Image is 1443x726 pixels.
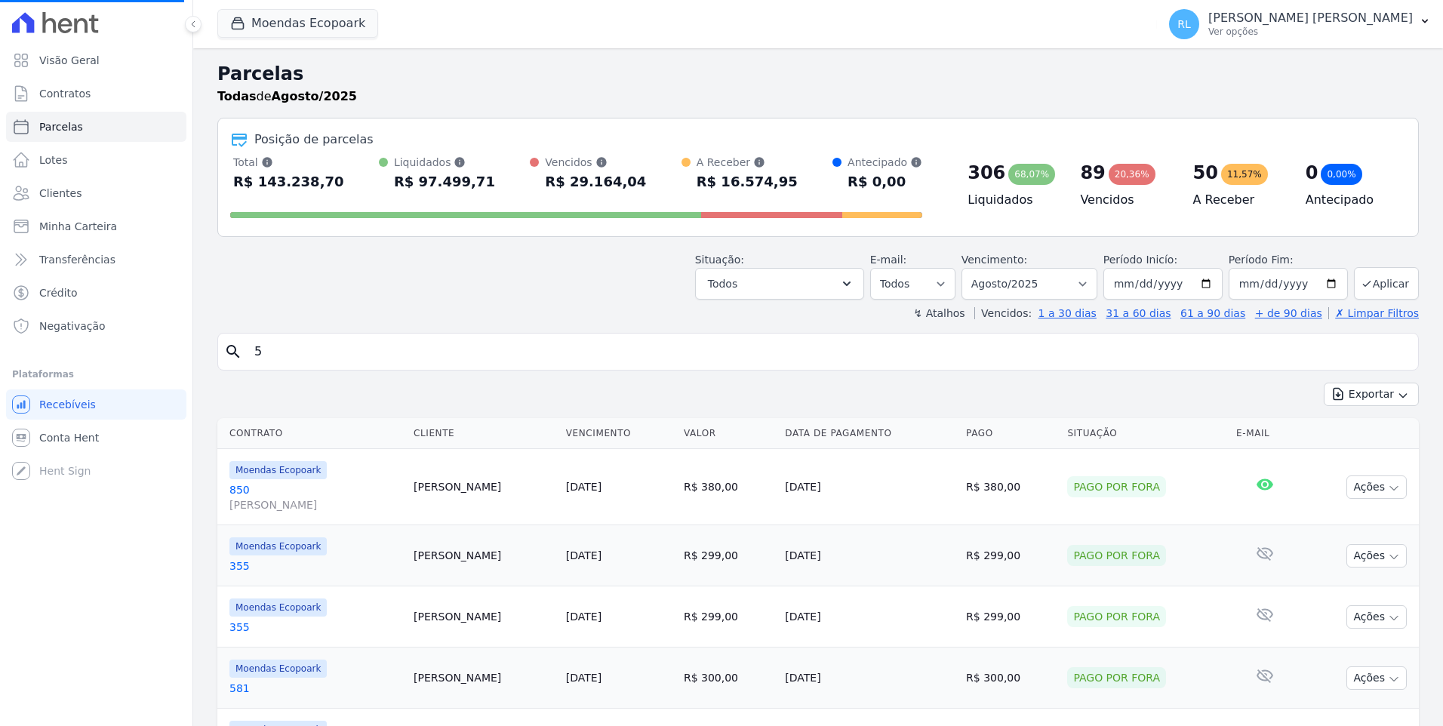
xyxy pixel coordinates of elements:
td: [PERSON_NAME] [408,449,560,525]
span: Negativação [39,318,106,334]
a: [DATE] [566,481,602,493]
th: Data de Pagamento [779,418,960,449]
span: Recebíveis [39,397,96,412]
div: 0 [1306,161,1318,185]
label: Período Fim: [1229,252,1348,268]
a: Visão Geral [6,45,186,75]
div: Total [233,155,344,170]
label: ↯ Atalhos [913,307,965,319]
th: Valor [678,418,779,449]
th: E-mail [1230,418,1300,449]
label: E-mail: [870,254,907,266]
span: Transferências [39,252,115,267]
span: Lotes [39,152,68,168]
button: Moendas Ecopoark [217,9,378,38]
label: Vencimento: [961,254,1027,266]
a: Minha Carteira [6,211,186,241]
td: R$ 299,00 [678,525,779,586]
td: R$ 299,00 [960,525,1061,586]
i: search [224,343,242,361]
td: R$ 380,00 [960,449,1061,525]
a: [DATE] [566,672,602,684]
a: Negativação [6,311,186,341]
div: Pago por fora [1067,476,1166,497]
span: Moendas Ecopoark [229,461,327,479]
a: Transferências [6,245,186,275]
a: Contratos [6,78,186,109]
div: 68,07% [1008,164,1055,185]
button: Exportar [1324,383,1419,406]
button: Aplicar [1354,267,1419,300]
div: Liquidados [394,155,495,170]
div: R$ 143.238,70 [233,170,344,194]
a: 850[PERSON_NAME] [229,482,402,512]
div: Antecipado [848,155,922,170]
label: Situação: [695,254,744,266]
strong: Agosto/2025 [272,89,357,103]
div: Plataformas [12,365,180,383]
th: Cliente [408,418,560,449]
div: 50 [1193,161,1218,185]
div: A Receber [697,155,798,170]
div: 11,57% [1221,164,1268,185]
div: 89 [1080,161,1105,185]
a: Lotes [6,145,186,175]
a: 581 [229,681,402,696]
span: Contratos [39,86,91,101]
td: [PERSON_NAME] [408,648,560,709]
strong: Todas [217,89,257,103]
td: R$ 299,00 [960,586,1061,648]
td: R$ 300,00 [960,648,1061,709]
span: Moendas Ecopoark [229,598,327,617]
span: Visão Geral [39,53,100,68]
a: ✗ Limpar Filtros [1328,307,1419,319]
h4: A Receber [1193,191,1281,209]
p: [PERSON_NAME] [PERSON_NAME] [1208,11,1413,26]
a: [DATE] [566,611,602,623]
a: + de 90 dias [1255,307,1322,319]
td: [PERSON_NAME] [408,525,560,586]
span: Parcelas [39,119,83,134]
span: [PERSON_NAME] [229,497,402,512]
span: Moendas Ecopoark [229,537,327,555]
a: Parcelas [6,112,186,142]
h4: Antecipado [1306,191,1394,209]
label: Período Inicío: [1103,254,1177,266]
a: 355 [229,558,402,574]
div: Pago por fora [1067,606,1166,627]
label: Vencidos: [974,307,1032,319]
th: Contrato [217,418,408,449]
a: 61 a 90 dias [1180,307,1245,319]
td: [DATE] [779,648,960,709]
td: R$ 300,00 [678,648,779,709]
a: Conta Hent [6,423,186,453]
td: [DATE] [779,449,960,525]
div: 306 [968,161,1005,185]
span: Todos [708,275,737,293]
div: Vencidos [545,155,646,170]
a: [DATE] [566,549,602,561]
div: R$ 97.499,71 [394,170,495,194]
td: R$ 299,00 [678,586,779,648]
td: [DATE] [779,586,960,648]
button: Ações [1346,605,1407,629]
p: Ver opções [1208,26,1413,38]
span: Moendas Ecopoark [229,660,327,678]
a: Clientes [6,178,186,208]
button: Ações [1346,666,1407,690]
td: R$ 380,00 [678,449,779,525]
span: Crédito [39,285,78,300]
span: Conta Hent [39,430,99,445]
h4: Liquidados [968,191,1056,209]
div: Pago por fora [1067,667,1166,688]
div: Pago por fora [1067,545,1166,566]
span: Clientes [39,186,82,201]
a: 31 a 60 dias [1106,307,1171,319]
div: R$ 0,00 [848,170,922,194]
div: R$ 29.164,04 [545,170,646,194]
div: R$ 16.574,95 [697,170,798,194]
input: Buscar por nome do lote ou do cliente [245,337,1412,367]
th: Vencimento [560,418,678,449]
td: [DATE] [779,525,960,586]
button: RL [PERSON_NAME] [PERSON_NAME] Ver opções [1157,3,1443,45]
